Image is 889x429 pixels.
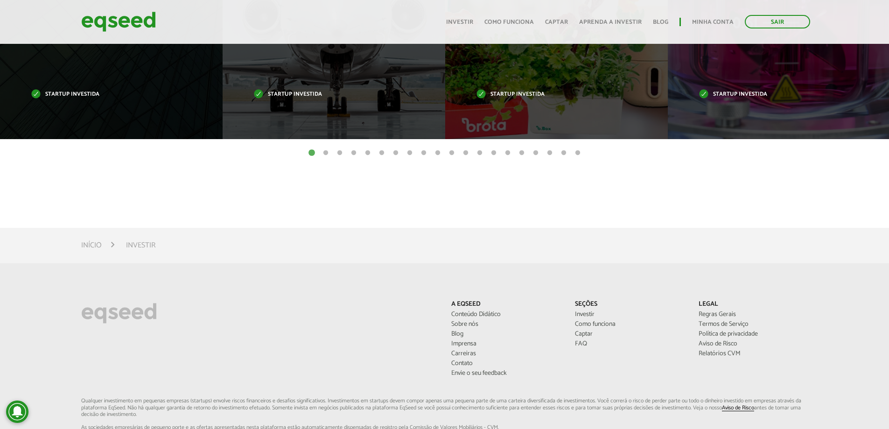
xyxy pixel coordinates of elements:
[575,301,685,309] p: Seções
[531,148,540,158] button: 17 of 20
[31,92,177,97] p: Startup investida
[575,331,685,338] a: Captar
[254,92,400,97] p: Startup investida
[559,148,568,158] button: 19 of 20
[573,148,582,158] button: 20 of 20
[307,148,316,158] button: 1 of 20
[575,311,685,318] a: Investir
[335,148,344,158] button: 3 of 20
[699,321,808,328] a: Termos de Serviço
[377,148,386,158] button: 6 of 20
[126,239,155,252] li: Investir
[475,148,484,158] button: 13 of 20
[545,148,554,158] button: 18 of 20
[699,351,808,357] a: Relatórios CVM
[699,311,808,318] a: Regras Gerais
[451,351,561,357] a: Carreiras
[433,148,442,158] button: 10 of 20
[517,148,526,158] button: 16 of 20
[419,148,428,158] button: 9 of 20
[81,9,156,34] img: EqSeed
[81,242,102,249] a: Início
[446,19,473,25] a: Investir
[405,148,414,158] button: 8 of 20
[692,19,734,25] a: Minha conta
[451,301,561,309] p: A EqSeed
[363,148,372,158] button: 5 of 20
[461,148,470,158] button: 12 of 20
[503,148,512,158] button: 15 of 20
[391,148,400,158] button: 7 of 20
[451,360,561,367] a: Contato
[451,311,561,318] a: Conteúdo Didático
[745,15,810,28] a: Sair
[451,321,561,328] a: Sobre nós
[653,19,668,25] a: Blog
[699,331,808,338] a: Política de privacidade
[579,19,642,25] a: Aprenda a investir
[699,301,808,309] p: Legal
[699,341,808,347] a: Aviso de Risco
[476,92,623,97] p: Startup investida
[575,321,685,328] a: Como funciona
[575,341,685,347] a: FAQ
[451,331,561,338] a: Blog
[489,148,498,158] button: 14 of 20
[722,405,754,411] a: Aviso de Risco
[321,148,330,158] button: 2 of 20
[451,370,561,377] a: Envie o seu feedback
[447,148,456,158] button: 11 of 20
[81,301,157,326] img: EqSeed Logo
[451,341,561,347] a: Imprensa
[349,148,358,158] button: 4 of 20
[699,92,845,97] p: Startup investida
[484,19,534,25] a: Como funciona
[545,19,568,25] a: Captar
